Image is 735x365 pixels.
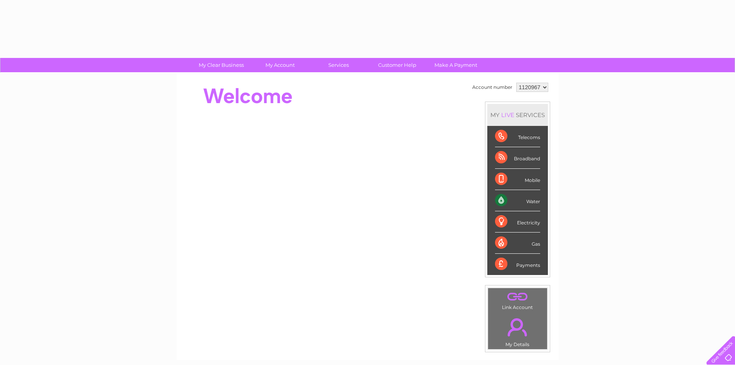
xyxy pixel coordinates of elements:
[495,190,540,211] div: Water
[495,254,540,275] div: Payments
[365,58,429,72] a: Customer Help
[495,126,540,147] div: Telecoms
[495,169,540,190] div: Mobile
[488,288,547,312] td: Link Account
[307,58,370,72] a: Services
[189,58,253,72] a: My Clear Business
[490,314,545,341] a: .
[495,147,540,168] div: Broadband
[424,58,488,72] a: Make A Payment
[495,211,540,233] div: Electricity
[500,111,516,119] div: LIVE
[487,104,548,126] div: MY SERVICES
[248,58,312,72] a: My Account
[495,233,540,254] div: Gas
[490,290,545,304] a: .
[488,312,547,350] td: My Details
[470,81,514,94] td: Account number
